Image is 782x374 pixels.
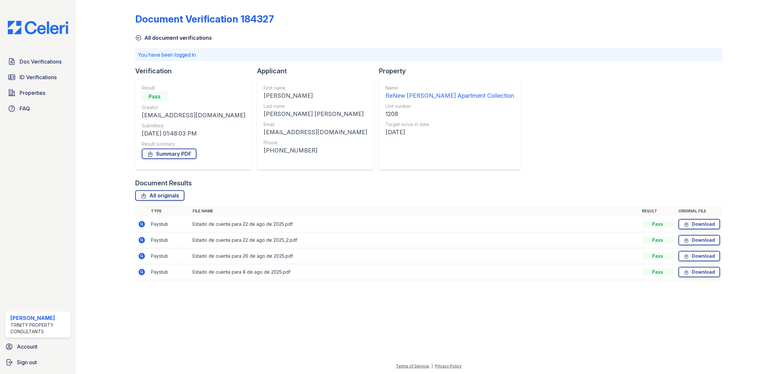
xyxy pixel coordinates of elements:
[678,219,720,229] a: Download
[5,71,71,84] a: ID Verifications
[642,253,673,259] div: Pass
[642,221,673,227] div: Pass
[385,109,514,119] div: 1208
[138,51,720,59] p: You have been logged in
[142,122,245,129] div: Submitted
[264,109,367,119] div: [PERSON_NAME] [PERSON_NAME]
[3,340,73,353] a: Account
[142,141,245,147] div: Result summary
[148,232,190,248] td: Paystub
[5,102,71,115] a: FAQ
[190,216,639,232] td: Estado de cuenta para 22 de ago de 2025.pdf
[642,269,673,275] div: Pass
[142,85,245,91] div: Result
[264,139,367,146] div: Phone
[17,358,37,366] span: Sign out
[135,190,184,201] a: All originals
[385,85,514,100] a: Name ReNew [PERSON_NAME] Apartment Collection
[148,216,190,232] td: Paystub
[264,121,367,128] div: Email
[142,149,196,159] a: Summary PDF
[17,343,37,351] span: Account
[264,85,367,91] div: First name
[148,206,190,216] th: Type
[396,364,429,368] a: Terms of Service
[142,104,245,111] div: Creator
[5,86,71,99] a: Properties
[385,103,514,109] div: Unit number
[678,235,720,245] a: Download
[10,314,68,322] div: [PERSON_NAME]
[3,21,73,34] img: CE_Logo_Blue-a8612792a0a2168367f1c8372b55b34899dd931a85d93a1a3d3e32e68fde9ad4.png
[431,364,433,368] div: |
[20,89,45,97] span: Properties
[642,237,673,243] div: Pass
[135,179,192,188] div: Document Results
[678,251,720,261] a: Download
[385,128,514,137] div: [DATE]
[435,364,462,368] a: Privacy Policy
[257,66,379,76] div: Applicant
[148,264,190,280] td: Paystub
[135,66,257,76] div: Verification
[676,206,723,216] th: Original file
[3,356,73,369] a: Sign out
[148,248,190,264] td: Paystub
[264,128,367,137] div: [EMAIL_ADDRESS][DOMAIN_NAME]
[20,58,62,65] span: Doc Verifications
[264,146,367,155] div: [PHONE_NUMBER]
[190,264,639,280] td: Estado de cuenta para 8 de ago de 2025.pdf
[20,105,30,112] span: FAQ
[385,85,514,91] div: Name
[20,73,57,81] span: ID Verifications
[142,111,245,120] div: [EMAIL_ADDRESS][DOMAIN_NAME]
[135,13,274,25] div: Document Verification 184327
[190,248,639,264] td: Estado de cuenta para 26 de ago de 2025.pdf
[142,129,245,138] div: [DATE] 01:48:03 PM
[264,91,367,100] div: [PERSON_NAME]
[190,206,639,216] th: File name
[385,121,514,128] div: Target move in date
[639,206,676,216] th: Result
[5,55,71,68] a: Doc Verifications
[379,66,526,76] div: Property
[135,34,212,42] a: All document verifications
[678,267,720,277] a: Download
[10,322,68,335] div: Trinity Property Consultants
[264,103,367,109] div: Last name
[142,91,168,102] div: Pass
[190,232,639,248] td: Estado de cuenta para 22 de ago de 2025_2.pdf
[385,91,514,100] div: ReNew [PERSON_NAME] Apartment Collection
